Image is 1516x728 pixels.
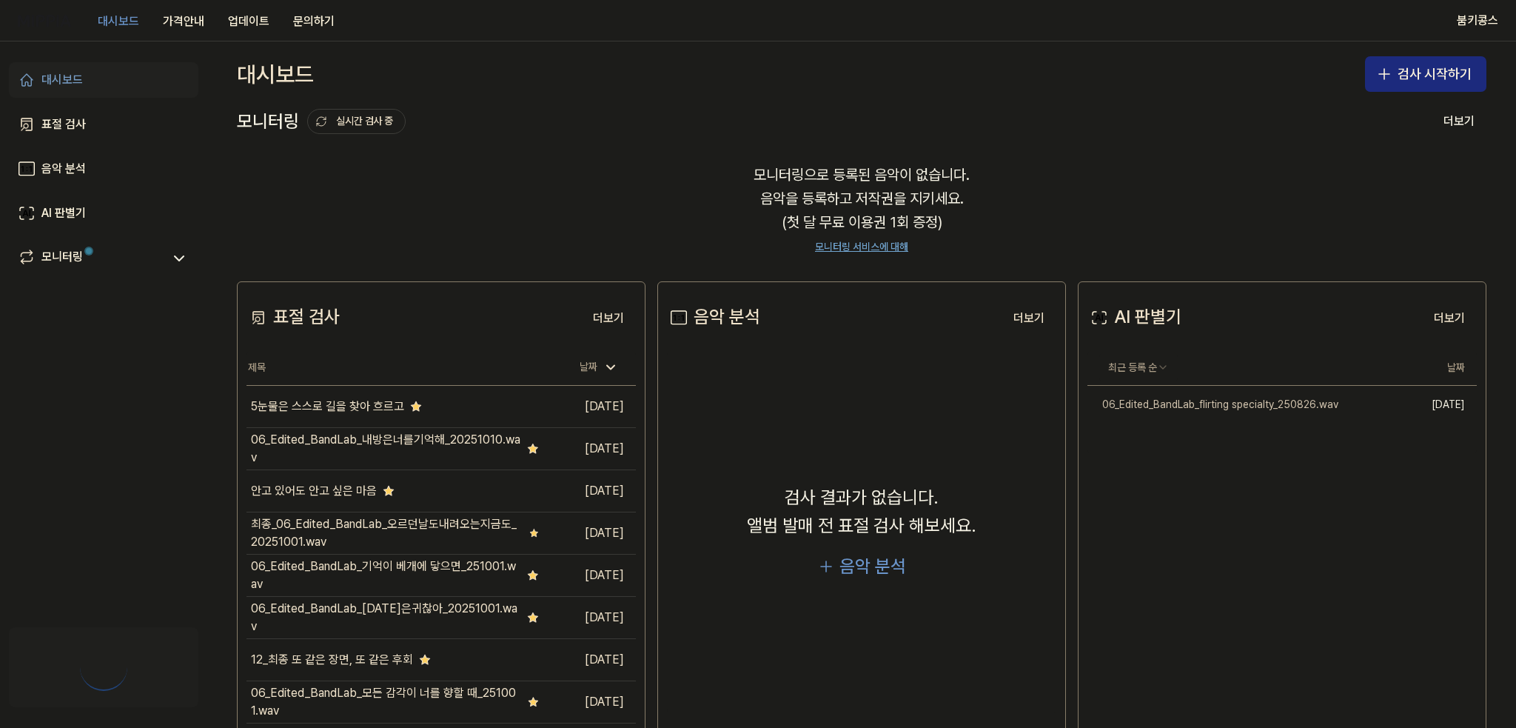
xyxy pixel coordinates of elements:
[251,600,521,635] div: 06_Edited_BandLab_[DATE]은귀찮아_20251001.wav
[539,681,637,724] td: [DATE]
[539,597,637,639] td: [DATE]
[1422,304,1477,333] button: 더보기
[1422,302,1477,333] a: 더보기
[237,107,406,136] div: 모니터링
[747,484,976,541] div: 검사 결과가 없습니다. 앨범 발매 전 표절 검사 해보세요.
[839,552,906,581] div: 음악 분석
[41,248,83,269] div: 모니터링
[41,71,83,89] div: 대시보드
[18,15,71,27] img: logo
[574,355,624,379] div: 날짜
[539,470,637,512] td: [DATE]
[9,151,198,187] a: 음악 분석
[1002,302,1056,333] a: 더보기
[281,7,346,36] button: 문의하기
[539,639,637,681] td: [DATE]
[251,515,523,551] div: 최종_06_Edited_BandLab_오르던날도내려오는지금도_20251001.wav
[216,1,281,41] a: 업데이트
[1087,386,1391,424] a: 06_Edited_BandLab_flirting specialty_250826.wav
[581,302,636,333] a: 더보기
[237,145,1486,273] div: 모니터링으로 등록된 음악이 없습니다. 음악을 등록하고 저작권을 지키세요. (첫 달 무료 이용권 1회 증정)
[667,303,760,331] div: 음악 분석
[41,116,86,133] div: 표절 검사
[251,482,377,500] div: 안고 있어도 안고 싶은 마음
[815,240,908,255] a: 모니터링 서비스에 대해
[581,304,636,333] button: 더보기
[1365,56,1486,92] button: 검사 시작하기
[251,398,404,415] div: 5눈물은 스스로 길을 찾아 흐르고
[251,431,521,467] div: 06_Edited_BandLab_내방은너를기억해_20251010.wav
[539,428,637,470] td: [DATE]
[539,386,637,428] td: [DATE]
[9,62,198,98] a: 대시보드
[1087,303,1181,331] div: AI 판별기
[251,684,522,720] div: 06_Edited_BandLab_모든 감각이 너를 향할 때_251001.wav
[1432,107,1486,136] button: 더보기
[9,196,198,231] a: AI 판별기
[251,651,413,669] div: 12_최종 또 같은 장면, 또 같은 후회
[539,512,637,555] td: [DATE]
[237,56,314,92] div: 대시보드
[246,303,340,331] div: 표절 검사
[1087,398,1338,413] div: 06_Edited_BandLab_flirting specialty_250826.wav
[9,107,198,142] a: 표절 검사
[246,350,539,386] th: 제목
[41,204,86,222] div: AI 판별기
[216,7,281,36] button: 업데이트
[539,555,637,597] td: [DATE]
[18,248,163,269] a: 모니터링
[151,7,216,36] button: 가격안내
[307,109,406,134] button: 실시간 검사 중
[41,160,86,178] div: 음악 분석
[86,7,151,36] button: 대시보드
[817,552,906,581] button: 음악 분석
[1002,304,1056,333] button: 더보기
[251,558,521,593] div: 06_Edited_BandLab_기억이 베개에 닿으면_251001.wav
[1391,386,1477,424] td: [DATE]
[1457,12,1498,30] button: 붐키콩스
[1391,350,1477,386] th: 날짜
